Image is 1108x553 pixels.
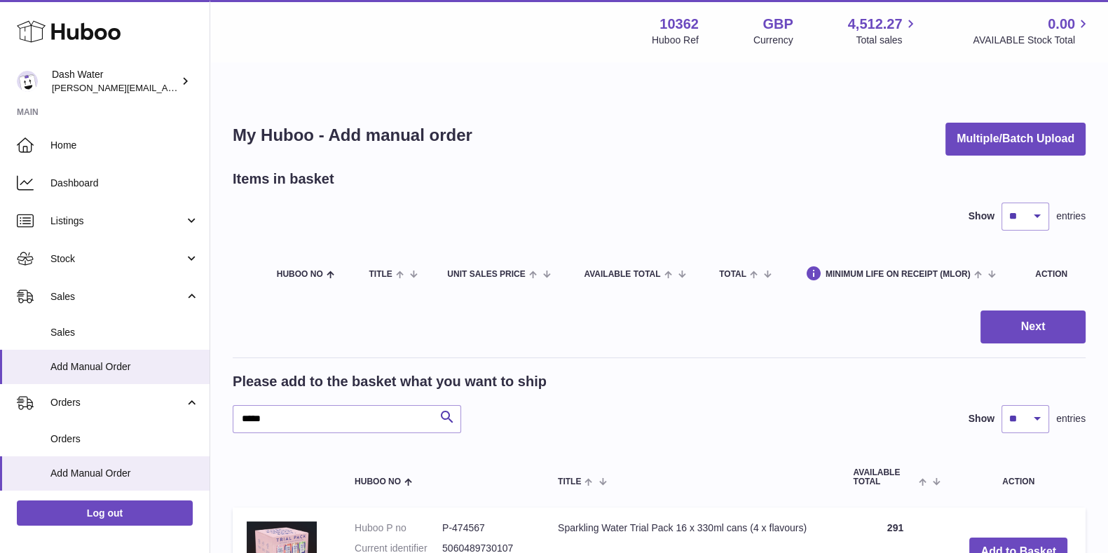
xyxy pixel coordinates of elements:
[826,270,971,279] span: Minimum Life On Receipt (MLOR)
[853,468,915,486] span: AVAILABLE Total
[277,270,323,279] span: Huboo no
[969,210,994,223] label: Show
[848,15,919,47] a: 4,512.27 Total sales
[17,500,193,526] a: Log out
[969,412,994,425] label: Show
[951,454,1086,500] th: Action
[973,15,1091,47] a: 0.00 AVAILABLE Stock Total
[659,15,699,34] strong: 10362
[50,214,184,228] span: Listings
[50,252,184,266] span: Stock
[369,270,392,279] span: Title
[848,15,903,34] span: 4,512.27
[50,177,199,190] span: Dashboard
[584,270,660,279] span: AVAILABLE Total
[50,290,184,303] span: Sales
[1035,270,1072,279] div: Action
[980,310,1086,343] button: Next
[50,326,199,339] span: Sales
[17,71,38,92] img: james@dash-water.com
[762,15,793,34] strong: GBP
[50,396,184,409] span: Orders
[355,477,401,486] span: Huboo no
[856,34,918,47] span: Total sales
[355,521,442,535] dt: Huboo P no
[50,432,199,446] span: Orders
[945,123,1086,156] button: Multiple/Batch Upload
[558,477,581,486] span: Title
[50,360,199,374] span: Add Manual Order
[1056,412,1086,425] span: entries
[233,372,547,391] h2: Please add to the basket what you want to ship
[50,467,199,480] span: Add Manual Order
[719,270,746,279] span: Total
[973,34,1091,47] span: AVAILABLE Stock Total
[1056,210,1086,223] span: entries
[233,170,334,189] h2: Items in basket
[652,34,699,47] div: Huboo Ref
[233,124,472,146] h1: My Huboo - Add manual order
[1048,15,1075,34] span: 0.00
[447,270,525,279] span: Unit Sales Price
[442,521,530,535] dd: P-474567
[753,34,793,47] div: Currency
[52,82,281,93] span: [PERSON_NAME][EMAIL_ADDRESS][DOMAIN_NAME]
[50,139,199,152] span: Home
[52,68,178,95] div: Dash Water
